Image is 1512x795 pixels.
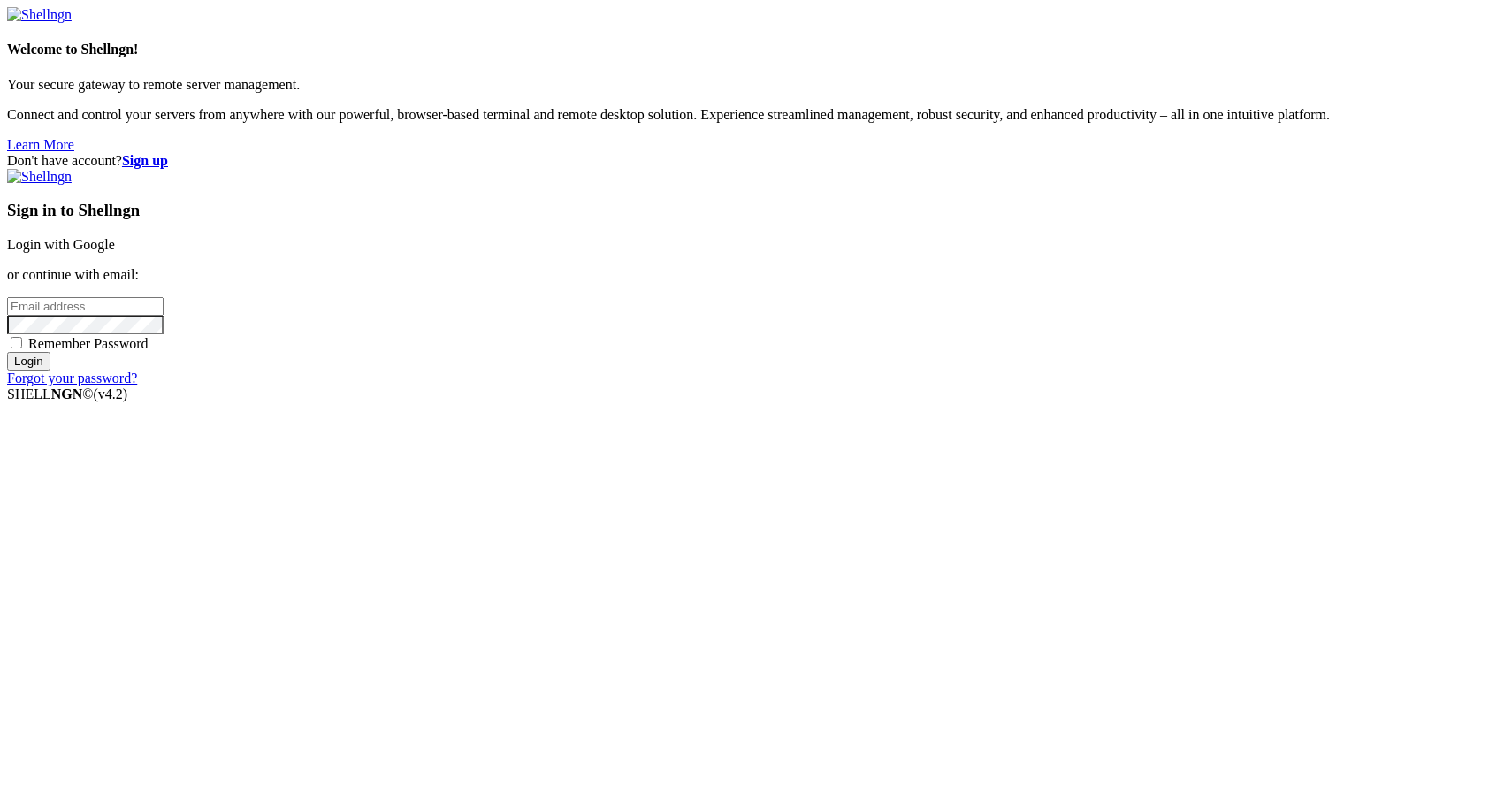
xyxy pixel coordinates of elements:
img: Shellngn [7,169,72,185]
h4: Welcome to Shellngn! [7,42,1505,57]
input: Remember Password [11,337,22,348]
p: Connect and control your servers from anywhere with our powerful, browser-based terminal and remo... [7,107,1505,123]
img: Shellngn [7,7,72,23]
input: Login [7,352,50,371]
p: or continue with email: [7,267,1505,283]
a: Learn More [7,137,74,152]
input: Email address [7,297,164,316]
div: Don't have account? [7,153,1505,169]
a: Forgot your password? [7,371,137,386]
a: Login with Google [7,237,115,252]
span: 4.2.0 [94,386,128,401]
h3: Sign in to Shellngn [7,201,1505,220]
a: Sign up [122,153,168,168]
span: Remember Password [28,336,149,351]
span: SHELL © [7,386,127,401]
p: Your secure gateway to remote server management. [7,77,1505,93]
b: NGN [51,386,83,401]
